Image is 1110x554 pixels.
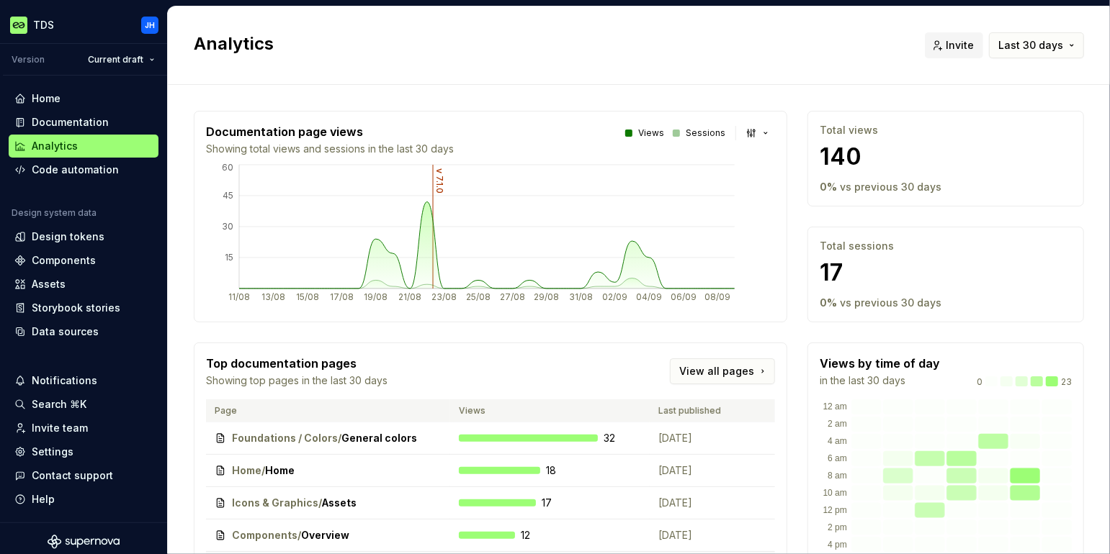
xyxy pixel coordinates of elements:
button: Invite [925,32,983,58]
tspan: 25/08 [466,292,491,303]
p: Total views [820,123,1072,137]
p: vs previous 30 days [840,180,941,194]
p: [DATE] [658,528,766,542]
div: Home [32,91,61,106]
p: Showing total views and sessions in the last 30 days [206,142,454,156]
span: Icons & Graphics [232,496,318,510]
span: Assets [322,496,357,510]
text: 4 pm [828,540,847,550]
div: Version [12,54,45,65]
tspan: 06/09 [671,292,697,303]
th: Page [206,399,450,422]
span: View all pages [679,364,754,378]
a: Assets [9,273,158,296]
div: Code automation [32,163,119,177]
span: Invite [946,38,974,53]
span: Overview [301,528,349,542]
p: 17 [820,258,1072,287]
span: / [338,431,341,445]
p: [DATE] [658,463,766,478]
p: [DATE] [658,496,766,510]
text: 8 am [828,471,847,481]
div: Storybook stories [32,301,120,315]
p: Views by time of day [820,355,940,372]
a: Design tokens [9,225,158,248]
tspan: 60 [222,162,233,173]
div: JH [145,19,155,31]
div: Search ⌘K [32,397,86,412]
tspan: 21/08 [398,292,421,303]
a: Data sources [9,320,158,343]
p: Showing top pages in the last 30 days [206,373,388,388]
div: TDS [33,18,54,32]
tspan: 23/08 [431,292,457,303]
text: 6 am [828,453,847,463]
div: Help [32,492,55,507]
button: Current draft [81,50,161,70]
p: 0 % [820,180,837,194]
tspan: 45 [223,190,233,201]
div: Notifications [32,373,97,388]
a: Invite team [9,417,158,440]
button: Search ⌘K [9,393,158,416]
div: Design tokens [32,230,104,244]
th: Last published [650,399,775,422]
p: Documentation page views [206,123,454,140]
tspan: v 7.1.0 [434,168,445,194]
text: 12 am [823,402,847,412]
tspan: 08/09 [704,292,730,303]
text: 2 pm [828,522,847,532]
button: TDSJH [3,9,164,40]
svg: Supernova Logo [48,535,120,549]
tspan: 04/09 [636,292,662,303]
tspan: 02/09 [602,292,627,303]
p: in the last 30 days [820,373,940,388]
div: Documentation [32,115,109,130]
div: Components [32,253,96,268]
p: 0 [977,376,983,388]
text: 10 am [823,488,847,498]
p: Sessions [686,127,725,139]
th: Views [450,399,650,422]
tspan: 29/08 [534,292,560,303]
span: / [318,496,322,510]
p: 140 [820,142,1072,171]
img: c8550e5c-f519-4da4-be5f-50b4e1e1b59d.png [10,17,27,34]
div: Design system data [12,207,97,219]
a: Code automation [9,158,158,181]
button: Contact support [9,464,158,487]
a: Analytics [9,135,158,158]
tspan: 31/08 [569,292,593,303]
span: Components [232,528,297,542]
p: 0 % [820,296,837,310]
div: 23 [977,376,1072,388]
button: Notifications [9,369,158,392]
text: 4 am [828,436,847,446]
div: Analytics [32,139,78,153]
span: Current draft [88,54,143,65]
span: / [297,528,301,542]
span: Foundations / Colors [232,431,338,445]
span: 18 [546,463,583,478]
span: Home [265,463,295,478]
h2: Analytics [194,32,908,55]
span: General colors [341,431,417,445]
p: vs previous 30 days [840,296,941,310]
div: Contact support [32,468,113,483]
tspan: 27/08 [500,292,525,303]
span: Last 30 days [998,38,1063,53]
a: View all pages [670,358,775,384]
a: Components [9,249,158,272]
div: Assets [32,277,66,291]
tspan: 11/08 [228,292,250,303]
span: 12 [521,528,558,542]
tspan: 15/08 [296,292,319,303]
p: Total sessions [820,239,1072,253]
tspan: 17/08 [330,292,354,303]
tspan: 13/08 [261,292,285,303]
span: / [261,463,265,478]
span: 17 [542,496,579,510]
p: [DATE] [658,431,766,445]
p: Top documentation pages [206,355,388,372]
span: 32 [604,431,641,445]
